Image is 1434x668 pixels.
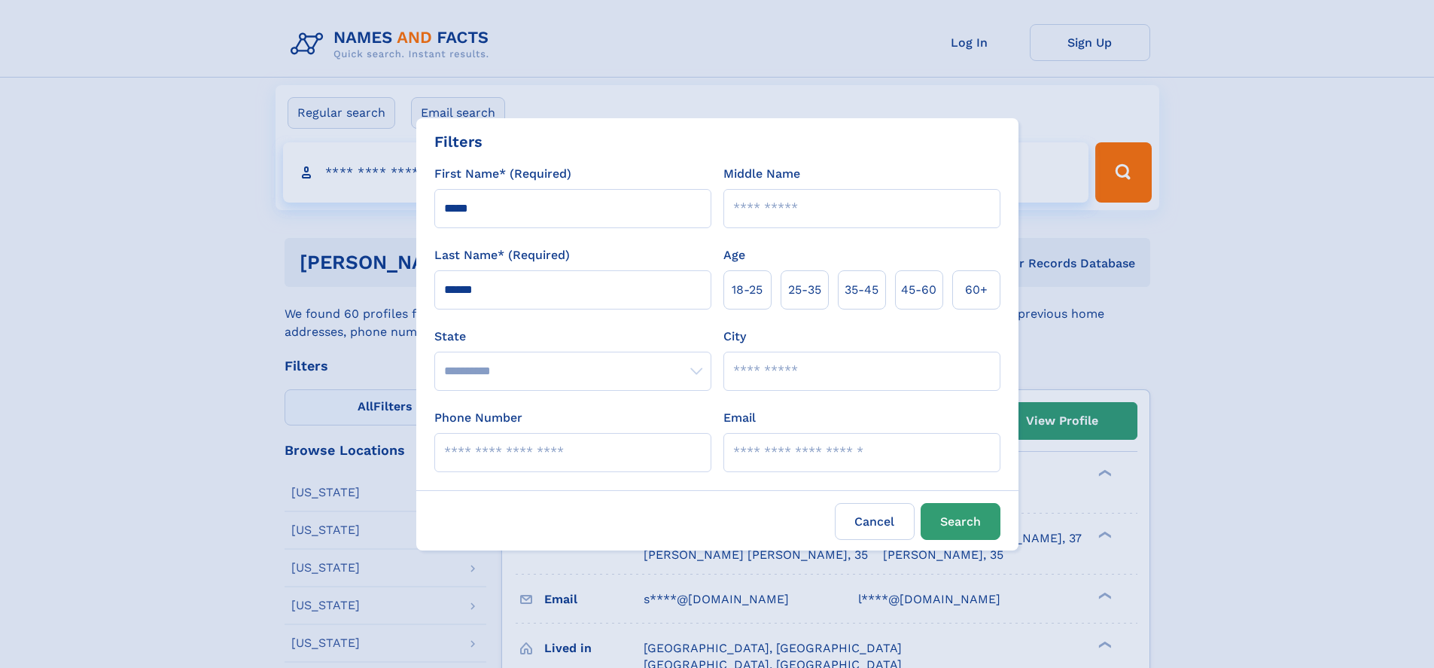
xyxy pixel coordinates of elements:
label: Age [723,246,745,264]
span: 25‑35 [788,281,821,299]
label: Last Name* (Required) [434,246,570,264]
label: Phone Number [434,409,522,427]
label: Cancel [835,503,915,540]
span: 45‑60 [901,281,936,299]
span: 60+ [965,281,988,299]
button: Search [921,503,1000,540]
div: Filters [434,130,483,153]
label: State [434,328,711,346]
label: City [723,328,746,346]
span: 18‑25 [732,281,763,299]
span: 35‑45 [845,281,878,299]
label: Email [723,409,756,427]
label: Middle Name [723,165,800,183]
label: First Name* (Required) [434,165,571,183]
